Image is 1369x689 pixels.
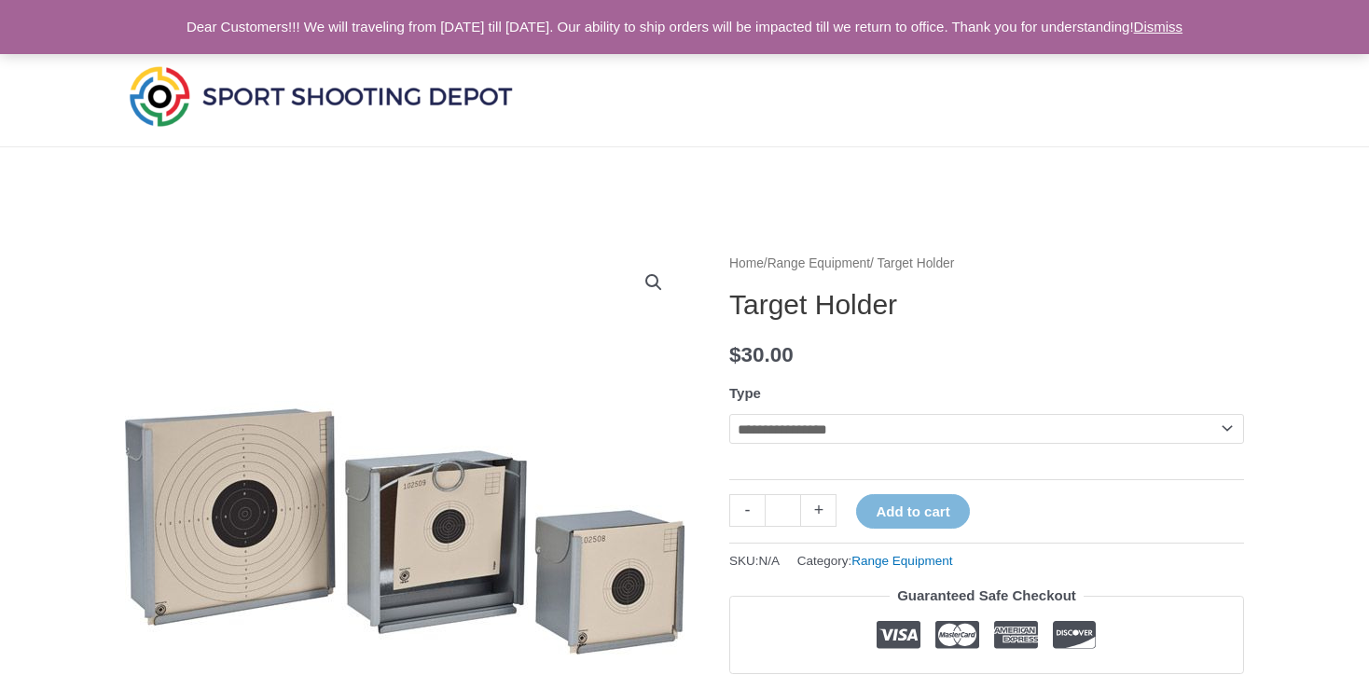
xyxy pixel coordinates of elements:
[729,252,1244,276] nav: Breadcrumb
[729,385,761,401] label: Type
[729,288,1244,322] h1: Target Holder
[729,256,764,270] a: Home
[856,494,969,529] button: Add to cart
[1134,19,1183,34] a: Dismiss
[797,549,953,572] span: Category:
[765,494,801,527] input: Product quantity
[125,62,517,131] img: Sport Shooting Depot
[759,554,781,568] span: N/A
[729,343,741,366] span: $
[729,494,765,527] a: -
[890,583,1084,609] legend: Guaranteed Safe Checkout
[729,549,780,572] span: SKU:
[851,554,952,568] a: Range Equipment
[729,343,794,366] bdi: 30.00
[767,256,870,270] a: Range Equipment
[801,494,837,527] a: +
[637,266,671,299] a: View full-screen image gallery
